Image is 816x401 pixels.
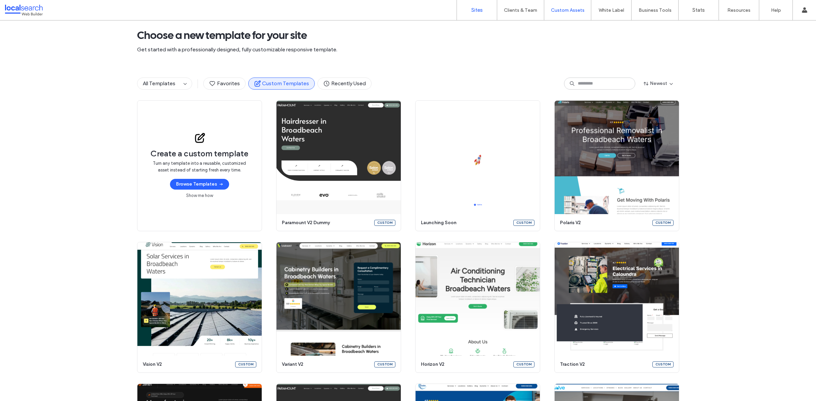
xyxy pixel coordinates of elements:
label: Resources [727,7,750,13]
button: All Templates [137,78,181,89]
span: horizon v2 [421,361,509,368]
label: White Label [599,7,624,13]
button: Favorites [203,78,246,90]
label: Clients & Team [504,7,537,13]
label: Custom Assets [551,7,585,13]
span: Favorites [209,80,240,87]
span: Custom Templates [254,80,309,87]
label: Sites [471,7,483,13]
span: variant v2 [282,361,370,368]
span: Create a custom template [151,149,248,159]
div: Custom [374,220,395,226]
span: All Templates [143,80,175,87]
a: Show me how [186,192,213,199]
button: Browse Templates [170,179,229,190]
div: Custom [513,361,534,367]
div: Custom [652,361,674,367]
label: Business Tools [639,7,672,13]
span: launching soon [421,219,509,226]
button: Newest [638,78,679,89]
div: Custom [652,220,674,226]
div: Custom [374,361,395,367]
span: Turn any template into a reusable, customized asset instead of starting fresh every time. [151,160,248,173]
span: Recently Used [323,80,366,87]
span: Choose a new template for your site [137,29,679,42]
div: Custom [235,361,256,367]
span: Help [15,5,29,11]
span: Get started with a professionally designed, fully customizable responsive template. [137,46,679,53]
span: paramount v2 dummy [282,219,370,226]
span: traction v2 [560,361,648,368]
button: Recently Used [317,78,372,90]
label: Help [771,7,781,13]
button: Custom Templates [248,78,315,90]
div: Custom [513,220,534,226]
span: polaris v2 [560,219,648,226]
label: Stats [692,7,705,13]
span: vision v2 [143,361,231,368]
